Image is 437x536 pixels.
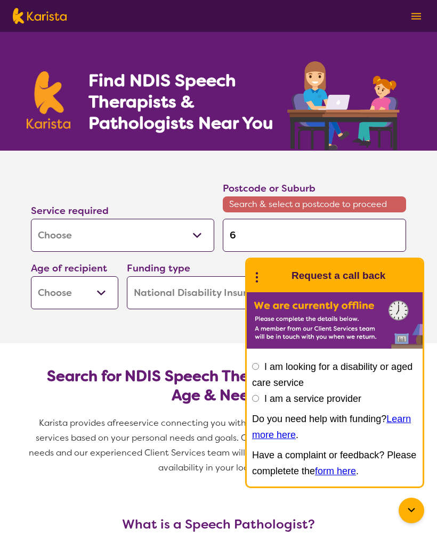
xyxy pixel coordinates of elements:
[264,265,285,286] img: Karista
[223,182,315,195] label: Postcode or Suburb
[39,417,112,428] span: Karista provides a
[88,70,286,134] h1: Find NDIS Speech Therapists & Pathologists Near You
[27,517,410,532] h3: What is a Speech Pathologist?
[39,367,398,405] h2: Search for NDIS Speech Therapists by Location, Age & Needs
[315,466,356,476] a: form here
[223,196,406,212] span: Search & select a postcode to proceed
[264,393,361,404] label: I am a service provider
[27,71,70,129] img: Karista logo
[252,361,412,388] label: I am looking for a disability or aged care service
[31,262,107,275] label: Age of recipient
[29,417,411,473] span: service connecting you with Speech Pathologists and other NDIS services based on your personal ne...
[127,262,190,275] label: Funding type
[247,292,423,349] img: Karista offline chat form to request call back
[112,417,130,428] span: free
[252,447,417,479] p: Have a complaint or feedback? Please completete the .
[31,204,109,217] label: Service required
[279,57,410,151] img: speech-therapy
[252,411,417,443] p: Do you need help with funding? .
[292,268,385,284] h1: Request a call back
[223,219,406,252] input: Type
[411,13,421,20] img: menu
[13,8,67,24] img: Karista logo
